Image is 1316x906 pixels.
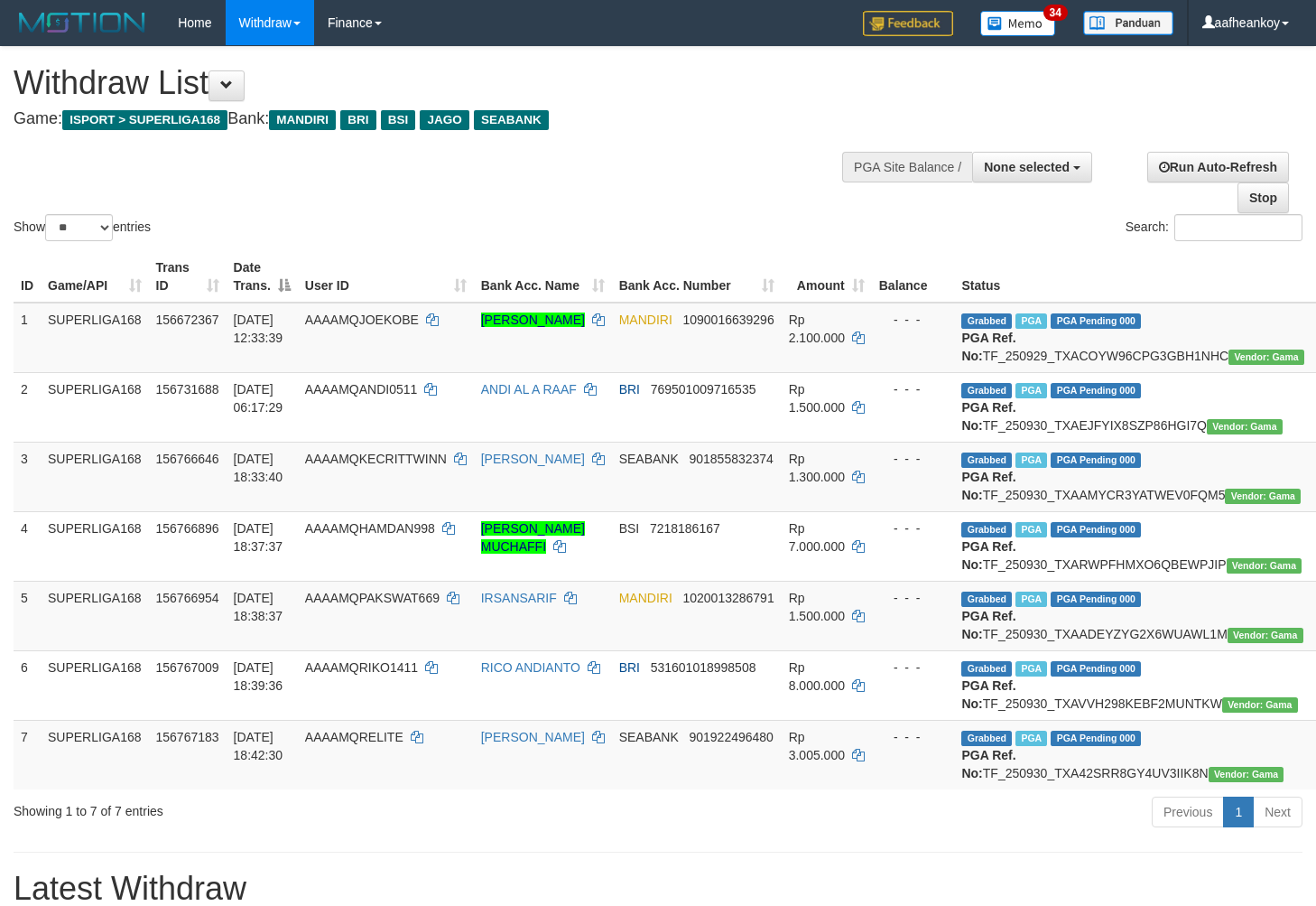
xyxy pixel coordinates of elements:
[234,521,283,554] span: [DATE] 18:37:37
[305,313,419,327] span: AAAAMQJOEKOBE
[234,660,283,693] span: [DATE] 18:39:36
[14,511,41,581] td: 4
[1227,558,1302,574] span: Vendor URL: https://trx31.1velocity.biz
[234,591,283,623] span: [DATE] 18:38:37
[234,313,283,345] span: [DATE] 12:33:39
[305,660,418,675] span: AAAAMQRIKO1411
[481,521,585,554] a: [PERSON_NAME] MUCHAFFI
[14,9,151,36] img: MOTION_logo.png
[1015,731,1047,746] span: Marked by aafheankoy
[340,110,375,130] span: BRI
[305,452,447,466] span: AAAAMQKECRITTWINN
[612,251,782,303] th: Bank Acc. Number: activate to sort column ascending
[1253,797,1302,827] a: Next
[234,730,283,762] span: [DATE] 18:42:30
[1051,383,1141,398] span: PGA Pending
[651,382,756,397] span: Copy 769501009716535 to clipboard
[1043,5,1068,21] span: 34
[954,442,1311,511] td: TF_250930_TXAAMYCR3YATWEV0FQM5
[1126,214,1302,241] label: Search:
[269,110,336,130] span: MANDIRI
[156,521,219,536] span: 156766896
[41,650,149,720] td: SUPERLIGA168
[1051,731,1141,746] span: PGA Pending
[619,452,679,466] span: SEABANK
[1225,489,1301,504] span: Vendor URL: https://trx31.1velocity.biz
[14,720,41,789] td: 7
[298,251,474,303] th: User ID: activate to sort column ascending
[789,730,845,762] span: Rp 3.005.000
[980,11,1056,36] img: Button%20Memo.svg
[156,591,219,605] span: 156766954
[961,609,1015,641] b: PGA Ref. No:
[305,591,440,605] span: AAAAMQPAKSWAT669
[420,110,468,130] span: JAGO
[954,372,1311,442] td: TF_250930_TXAEJFYIX8SZP86HGI7Q
[1237,182,1289,213] a: Stop
[842,152,972,182] div: PGA Site Balance /
[961,678,1015,711] b: PGA Ref. No:
[62,110,227,130] span: ISPORT > SUPERLIGA168
[1051,661,1141,677] span: PGA Pending
[481,452,585,466] a: [PERSON_NAME]
[961,748,1015,780] b: PGA Ref. No:
[481,730,585,744] a: [PERSON_NAME]
[1015,661,1047,677] span: Marked by aafheankoy
[14,581,41,650] td: 5
[156,452,219,466] span: 156766646
[156,313,219,327] span: 156672367
[961,470,1015,502] b: PGA Ref. No:
[863,11,953,36] img: Feedback.jpg
[961,661,1012,677] span: Grabbed
[41,581,149,650] td: SUPERLIGA168
[1223,797,1254,827] a: 1
[619,730,679,744] span: SEABANK
[682,591,774,605] span: Copy 1020013286791 to clipboard
[789,313,845,345] span: Rp 2.100.000
[789,382,845,415] span: Rp 1.500.000
[45,214,113,241] select: Showentries
[305,521,435,536] span: AAAAMQHAMDAN998
[782,251,872,303] th: Amount: activate to sort column ascending
[481,382,577,397] a: ANDI AL A RAAF
[1152,797,1224,827] a: Previous
[14,372,41,442] td: 2
[879,728,948,746] div: - - -
[1015,383,1047,398] span: Marked by aafromsomean
[156,660,219,675] span: 156767009
[682,313,774,327] span: Copy 1090016639296 to clipboard
[650,521,720,536] span: Copy 7218186167 to clipboard
[789,452,845,484] span: Rp 1.300.000
[961,331,1015,363] b: PGA Ref. No:
[984,160,1070,174] span: None selected
[1051,313,1141,329] span: PGA Pending
[954,650,1311,720] td: TF_250930_TXAVVH298KEBF2MUNTKW
[961,383,1012,398] span: Grabbed
[14,110,859,128] h4: Game: Bank:
[619,382,640,397] span: BRI
[481,313,585,327] a: [PERSON_NAME]
[41,442,149,511] td: SUPERLIGA168
[879,658,948,677] div: - - -
[961,522,1012,537] span: Grabbed
[234,452,283,484] span: [DATE] 18:33:40
[1147,152,1289,182] a: Run Auto-Refresh
[872,251,955,303] th: Balance
[972,152,1092,182] button: None selected
[234,382,283,415] span: [DATE] 06:17:29
[1015,453,1047,468] span: Marked by aafheankoy
[879,519,948,537] div: - - -
[1051,522,1141,537] span: PGA Pending
[879,589,948,607] div: - - -
[156,382,219,397] span: 156731688
[14,650,41,720] td: 6
[14,442,41,511] td: 3
[619,591,672,605] span: MANDIRI
[14,303,41,373] td: 1
[474,251,612,303] th: Bank Acc. Name: activate to sort column ascending
[1222,697,1298,713] span: Vendor URL: https://trx31.1velocity.biz
[1015,313,1047,329] span: Marked by aafsengchandara
[961,592,1012,607] span: Grabbed
[1228,350,1304,365] span: Vendor URL: https://trx31.1velocity.biz
[789,660,845,693] span: Rp 8.000.000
